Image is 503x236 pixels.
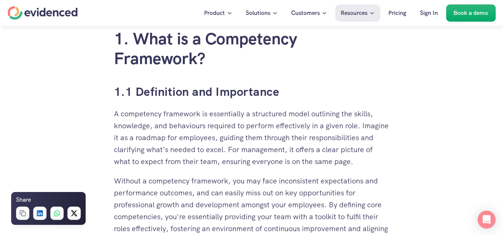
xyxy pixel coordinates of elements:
[414,4,443,22] a: Sign In
[388,8,406,18] p: Pricing
[446,4,496,22] a: Book a demo
[341,8,367,18] p: Resources
[114,108,389,167] p: A competency framework is essentially a structured model outlining the skills, knowledge, and beh...
[291,8,320,18] p: Customers
[16,195,31,205] h6: Share
[114,84,280,100] a: 1.1 Definition and Importance
[383,4,412,22] a: Pricing
[246,8,270,18] p: Solutions
[453,8,488,18] p: Book a demo
[420,8,438,18] p: Sign In
[7,6,77,20] a: Home
[478,211,496,229] div: Open Intercom Messenger
[204,8,225,18] p: Product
